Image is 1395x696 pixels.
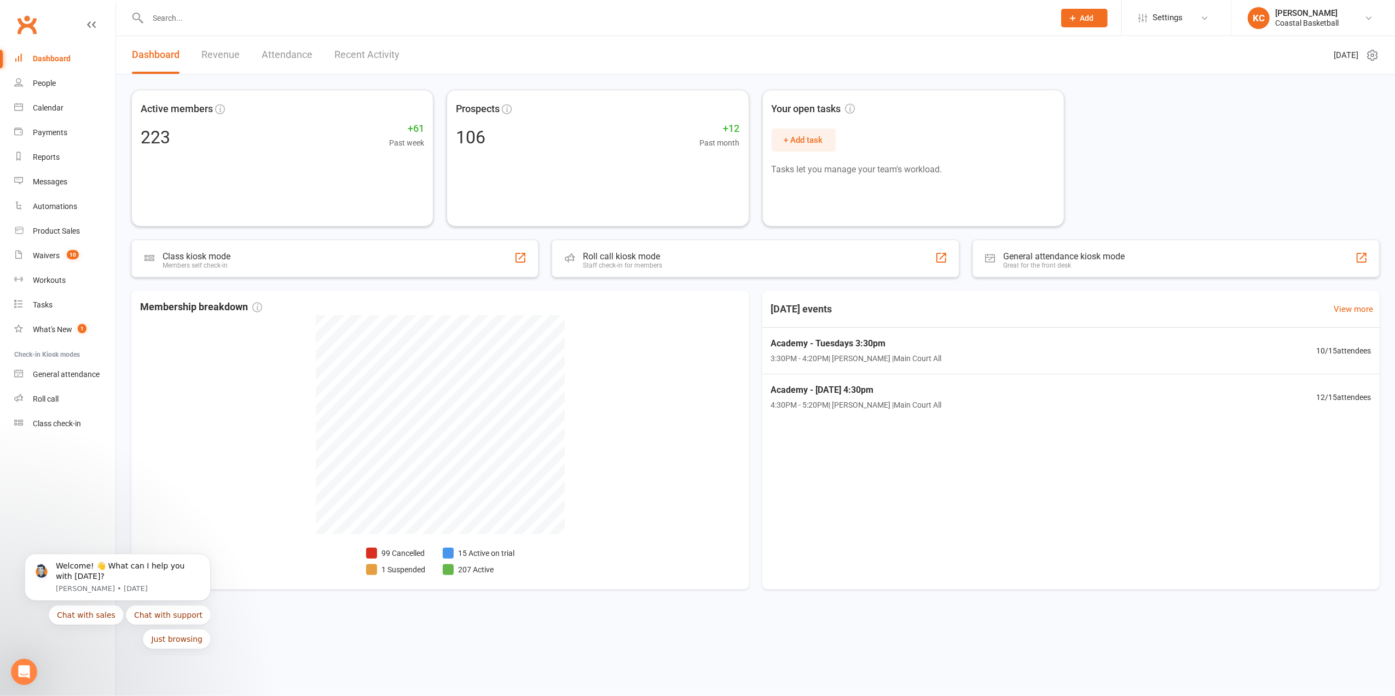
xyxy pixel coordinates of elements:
[262,36,312,74] a: Attendance
[14,243,115,268] a: Waivers 10
[389,121,424,137] span: +61
[33,419,81,428] div: Class check-in
[14,194,115,219] a: Automations
[762,299,841,319] h3: [DATE] events
[11,659,37,685] iframe: Intercom live chat
[1248,7,1270,29] div: KC
[1004,251,1125,262] div: General attendance kiosk mode
[456,129,485,146] div: 106
[14,268,115,293] a: Workouts
[33,103,63,112] div: Calendar
[14,47,115,71] a: Dashboard
[1061,9,1108,27] button: Add
[14,411,115,436] a: Class kiosk mode
[1316,391,1371,403] span: 12 / 15 attendees
[144,10,1047,26] input: Search...
[1275,8,1339,18] div: [PERSON_NAME]
[33,276,66,285] div: Workouts
[334,36,400,74] a: Recent Activity
[700,121,740,137] span: +12
[33,300,53,309] div: Tasks
[1316,345,1371,357] span: 10 / 15 attendees
[456,101,500,117] span: Prospects
[78,324,86,333] span: 1
[33,227,80,235] div: Product Sales
[14,317,115,342] a: What's New1
[14,219,115,243] a: Product Sales
[771,399,942,411] span: 4:30PM - 5:20PM | [PERSON_NAME] | Main Court All
[33,128,67,137] div: Payments
[33,202,77,211] div: Automations
[772,129,836,152] button: + Add task
[14,96,115,120] a: Calendar
[33,325,72,334] div: What's New
[14,120,115,145] a: Payments
[67,250,79,259] span: 10
[583,251,662,262] div: Roll call kiosk mode
[141,129,170,146] div: 223
[700,137,740,149] span: Past month
[140,299,262,315] span: Membership breakdown
[1334,49,1358,62] span: [DATE]
[772,163,1055,177] p: Tasks let you manage your team's workload.
[443,564,514,576] li: 207 Active
[771,337,942,351] span: Academy - Tuesdays 3:30pm
[1334,303,1373,316] a: View more
[443,547,514,559] li: 15 Active on trial
[33,79,56,88] div: People
[1080,14,1094,22] span: Add
[583,262,662,269] div: Staff check-in for members
[33,251,60,260] div: Waivers
[163,251,230,262] div: Class kiosk mode
[366,564,425,576] li: 1 Suspended
[13,11,40,38] a: Clubworx
[14,170,115,194] a: Messages
[771,383,942,397] span: Academy - [DATE] 4:30pm
[33,395,59,403] div: Roll call
[772,101,855,117] span: Your open tasks
[1275,18,1339,28] div: Coastal Basketball
[14,71,115,96] a: People
[201,36,240,74] a: Revenue
[33,370,100,379] div: General attendance
[14,293,115,317] a: Tasks
[14,145,115,170] a: Reports
[33,54,71,63] div: Dashboard
[163,262,230,269] div: Members self check-in
[771,352,942,364] span: 3:30PM - 4:20PM | [PERSON_NAME] | Main Court All
[8,543,227,656] iframe: Intercom notifications message
[366,547,425,559] li: 99 Cancelled
[132,36,180,74] a: Dashboard
[1153,5,1183,30] span: Settings
[14,362,115,387] a: General attendance kiosk mode
[33,177,67,186] div: Messages
[389,137,424,149] span: Past week
[33,153,60,161] div: Reports
[14,387,115,411] a: Roll call
[141,101,213,117] span: Active members
[1004,262,1125,269] div: Great for the front desk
